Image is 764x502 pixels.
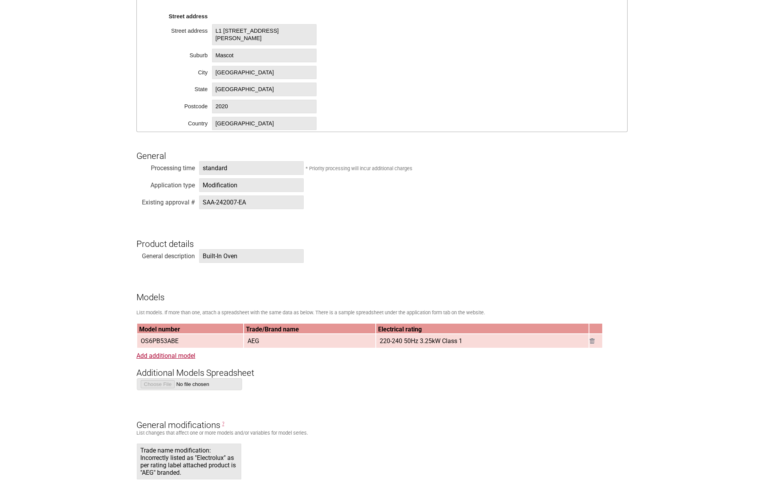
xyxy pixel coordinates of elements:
strong: Street address [169,13,208,19]
span: AEG [244,335,262,347]
img: Remove [590,338,594,343]
div: Postcode [149,101,208,109]
div: Existing approval # [136,197,195,204]
h3: Product details [136,225,628,249]
a: Add additional model [136,352,195,359]
th: Model number [137,324,243,333]
div: General description [136,250,195,258]
div: State [149,84,208,92]
div: Country [149,118,208,126]
div: City [149,67,208,75]
span: standard [199,161,304,175]
span: Built-In Oven [199,249,304,263]
small: List models. If more than one, attach a spreadsheet with the same data as below. There is a sampl... [136,310,485,315]
div: Suburb [149,50,208,58]
div: Processing time [136,162,195,170]
th: Electrical rating [376,324,589,333]
small: * Priority processing will incur additional charges [306,166,412,171]
span: 2020 [212,100,317,113]
span: Trade name modification: Incorrectly listed as "Electrolux" as per rating label attached product ... [137,444,241,479]
span: SAA-242007-EA [199,196,304,209]
span: L1 [STREET_ADDRESS][PERSON_NAME] [212,24,317,45]
th: Trade/Brand name [244,324,375,333]
span: [GEOGRAPHIC_DATA] [212,66,317,79]
span: [GEOGRAPHIC_DATA] [212,83,317,96]
span: OS6PB53ABE [138,335,182,347]
small: List changes that affect one or more models and/or variables for model series. [136,430,308,436]
div: Street address [149,25,208,33]
h3: Models [136,279,628,303]
h3: General modifications [136,407,628,430]
span: General Modifications are changes that affect one or more models. E.g. Alternative brand names or... [222,421,224,426]
h3: Additional Models Spreadsheet [136,354,628,378]
span: [GEOGRAPHIC_DATA] [212,117,317,130]
span: Mascot [212,49,317,62]
h3: General [136,138,628,161]
span: 220-240 50Hz 3.25kW Class 1 [377,335,465,347]
div: Application type [136,180,195,187]
span: Modification [199,178,304,192]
